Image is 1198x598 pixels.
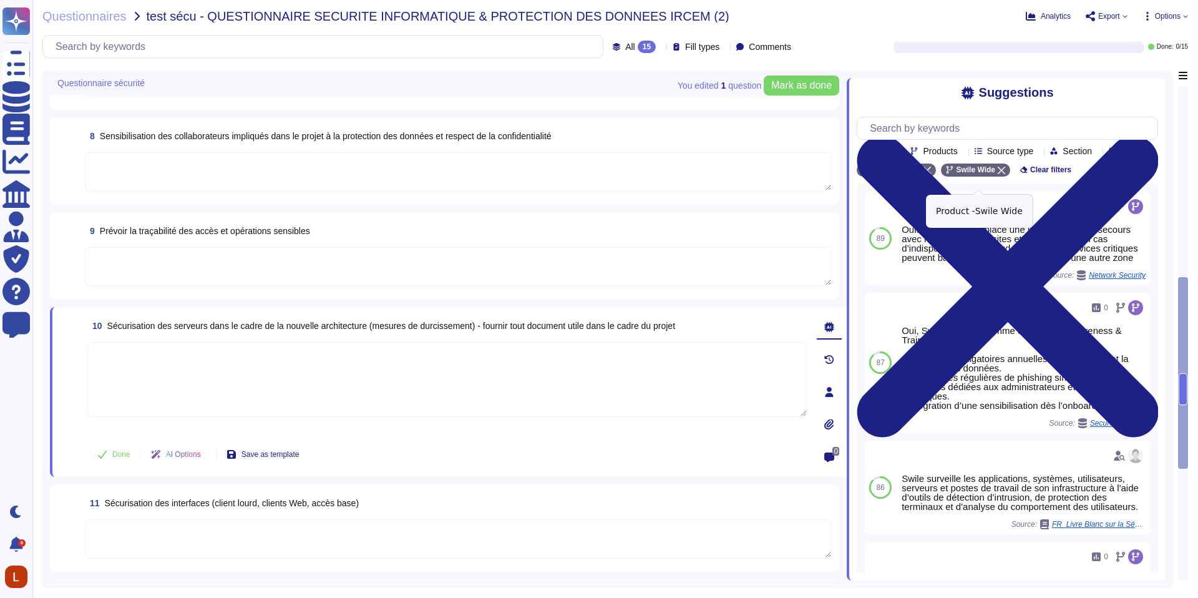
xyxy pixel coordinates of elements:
img: user [5,566,27,588]
span: AI Options [166,451,201,458]
span: Comments [749,42,791,51]
span: Questionnaire sécurité [57,79,145,87]
span: Sécurisation des interfaces (client lourd, clients Web, accès base) [105,498,359,508]
span: 11 [85,499,100,507]
span: 8 [85,132,95,140]
button: Analytics [1026,11,1071,21]
input: Search by keywords [49,36,603,57]
input: Search by keywords [864,117,1157,139]
span: Source: [1011,519,1146,529]
button: user [2,563,36,591]
span: Sensibilisation des collaborateurs impliqués dans le projet à la protection des données et respec... [100,131,552,141]
span: 9 [85,227,95,235]
span: You edited question [678,81,761,90]
span: Prévoir la traçabilité des accès et opérations sensibles [100,226,310,236]
span: Done [112,451,130,458]
span: Fill types [685,42,719,51]
span: 87 [876,359,884,366]
span: Done: [1157,44,1174,50]
span: Sécurisation des serveurs dans le cadre de la nouvelle architecture (mesures de durcissement) - f... [107,321,675,331]
span: All [625,42,635,51]
span: 0 [1104,553,1108,561]
span: 0 / 15 [1176,44,1188,50]
button: Done [87,442,140,467]
span: 10 [87,321,102,330]
span: Save as template [241,451,299,458]
button: Mark as done [764,76,839,96]
span: Mark as done [771,81,832,91]
div: 15 [638,41,656,53]
span: Options [1155,12,1181,20]
span: FR_Livre Blanc sur la Sécurité de l'Information Swile.pdf [1052,521,1146,528]
span: 0 [832,447,839,456]
span: 89 [876,235,884,242]
span: Analytics [1041,12,1071,20]
span: Export [1098,12,1120,20]
span: Questionnaires [42,10,127,22]
div: 8 [18,539,26,547]
button: Save as template [217,442,309,467]
span: 86 [876,484,884,491]
img: user [1128,448,1143,463]
span: test sécu - QUESTIONNAIRE SECURITE INFORMATIQUE & PROTECTION DES DONNEES IRCEM (2) [147,10,729,22]
b: 1 [721,81,726,90]
div: Product - Swile Wide [926,195,1033,228]
div: Swile surveille les applications, systèmes, utilisateurs, serveurs et postes de travail de son in... [902,474,1146,511]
